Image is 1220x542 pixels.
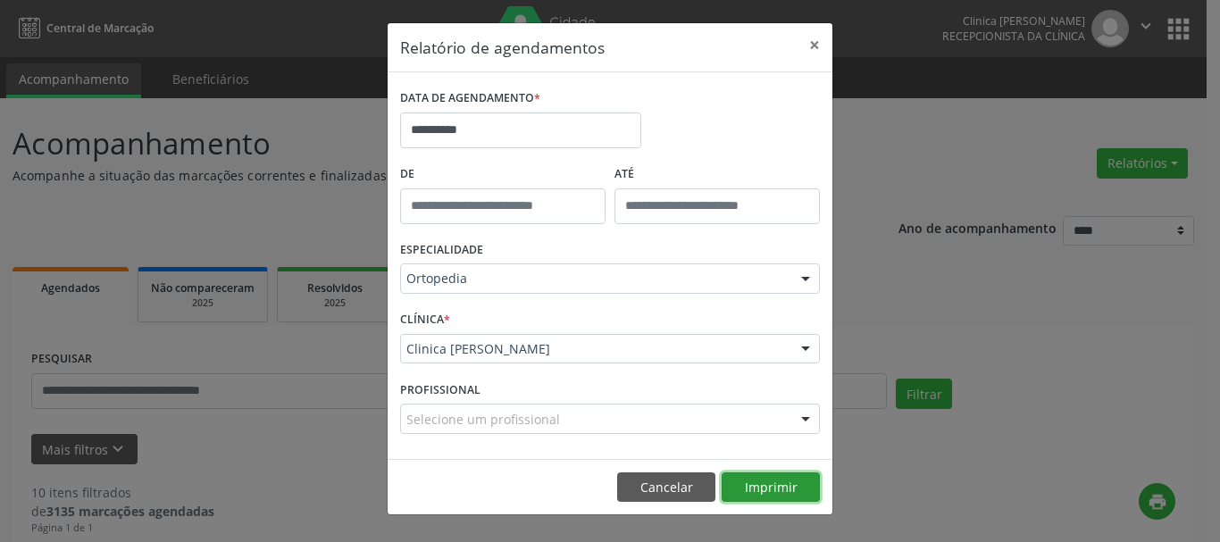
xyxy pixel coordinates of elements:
[614,161,820,188] label: ATÉ
[400,85,540,113] label: DATA DE AGENDAMENTO
[400,306,450,334] label: CLÍNICA
[400,376,480,404] label: PROFISSIONAL
[722,472,820,503] button: Imprimir
[400,161,606,188] label: De
[406,270,783,288] span: Ortopedia
[797,23,832,67] button: Close
[406,410,560,429] span: Selecione um profissional
[400,36,605,59] h5: Relatório de agendamentos
[400,237,483,264] label: ESPECIALIDADE
[617,472,715,503] button: Cancelar
[406,340,783,358] span: Clinica [PERSON_NAME]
